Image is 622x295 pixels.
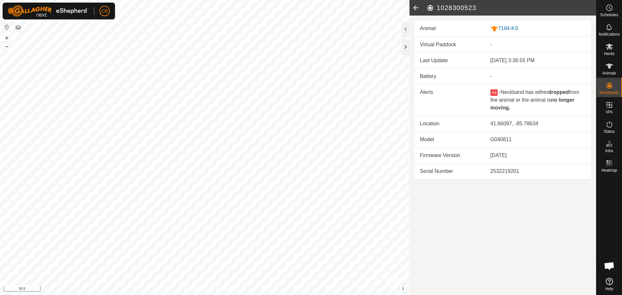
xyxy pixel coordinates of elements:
[499,89,501,95] span: -
[604,130,615,133] span: Status
[490,167,586,175] div: 2532219201
[601,168,617,172] span: Heatmap
[399,285,407,292] button: i
[490,42,492,47] app-display-virtual-paddock-transition: -
[490,57,586,64] div: [DATE] 3:36:55 PM
[490,25,586,33] div: 7194-KS
[415,147,485,163] td: Firmware Version
[599,91,619,95] span: Neckbands
[415,68,485,84] td: Battery
[605,287,613,291] span: Help
[101,8,108,15] span: CB
[415,116,485,131] td: Location
[548,89,569,95] b: dropped
[179,287,203,292] a: Privacy Policy
[14,24,22,31] button: Map Layers
[3,34,11,42] button: +
[415,131,485,147] td: Model
[490,97,575,110] b: no longer moving.
[596,275,622,293] a: Help
[3,42,11,50] button: –
[605,149,613,153] span: Infra
[415,37,485,53] td: Virtual Paddock
[415,53,485,69] td: Last Update
[490,120,586,128] div: 41.66097, -85.78634
[8,5,89,17] img: Gallagher Logo
[415,84,485,116] td: Alerts
[415,163,485,179] td: Serial Number
[600,13,618,17] span: Schedules
[602,71,616,75] span: Animals
[604,52,614,56] span: Herds
[599,32,620,36] span: Notifications
[490,136,586,143] div: G040811
[490,89,579,110] span: Neckband has either from the animal or the animal is
[426,4,596,12] h2: 1028300523
[600,256,619,276] div: Open chat
[490,152,586,159] div: [DATE]
[211,287,230,292] a: Contact Us
[605,110,613,114] span: VPs
[415,21,485,37] td: Animal
[490,73,586,80] div: -
[402,286,404,291] span: i
[490,89,498,96] button: Ad
[3,23,11,31] button: Reset Map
